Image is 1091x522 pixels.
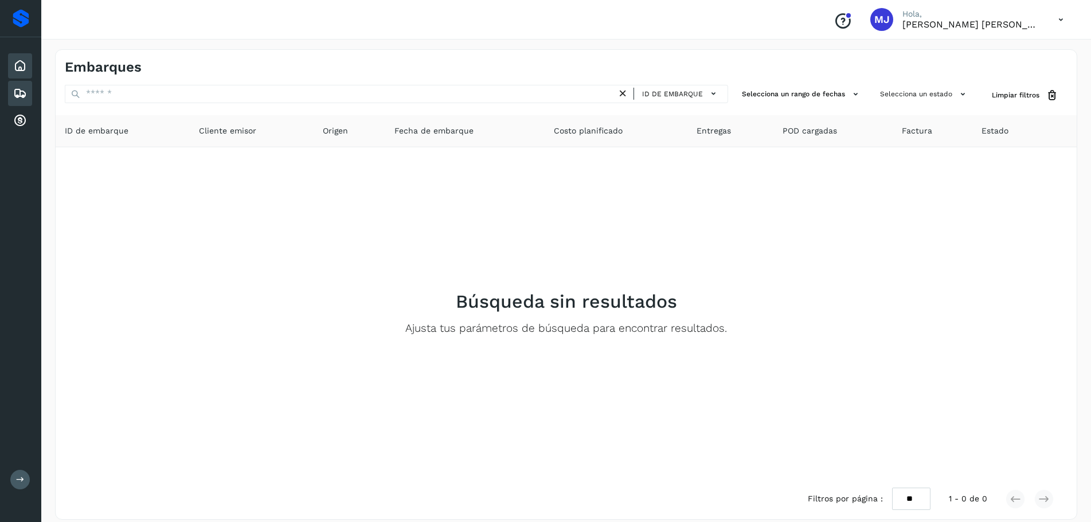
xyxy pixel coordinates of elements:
span: POD cargadas [783,125,837,137]
span: ID de embarque [65,125,128,137]
span: Estado [981,125,1008,137]
span: ID de embarque [642,89,703,99]
p: Hola, [902,9,1040,19]
span: Origen [323,125,348,137]
button: ID de embarque [639,85,723,102]
p: Ajusta tus parámetros de búsqueda para encontrar resultados. [405,322,727,335]
p: Militza Jocabeth Pérez Norberto [902,19,1040,30]
button: Selecciona un rango de fechas [737,85,866,104]
span: Factura [902,125,932,137]
div: Inicio [8,53,32,79]
span: Filtros por página : [808,493,883,505]
h2: Búsqueda sin resultados [456,291,677,312]
span: Costo planificado [554,125,623,137]
span: Entregas [697,125,731,137]
h4: Embarques [65,59,142,76]
div: Cuentas por cobrar [8,108,32,134]
div: Embarques [8,81,32,106]
span: Fecha de embarque [394,125,474,137]
span: Cliente emisor [199,125,256,137]
span: Limpiar filtros [992,90,1039,100]
span: 1 - 0 de 0 [949,493,987,505]
button: Selecciona un estado [875,85,973,104]
button: Limpiar filtros [983,85,1067,106]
